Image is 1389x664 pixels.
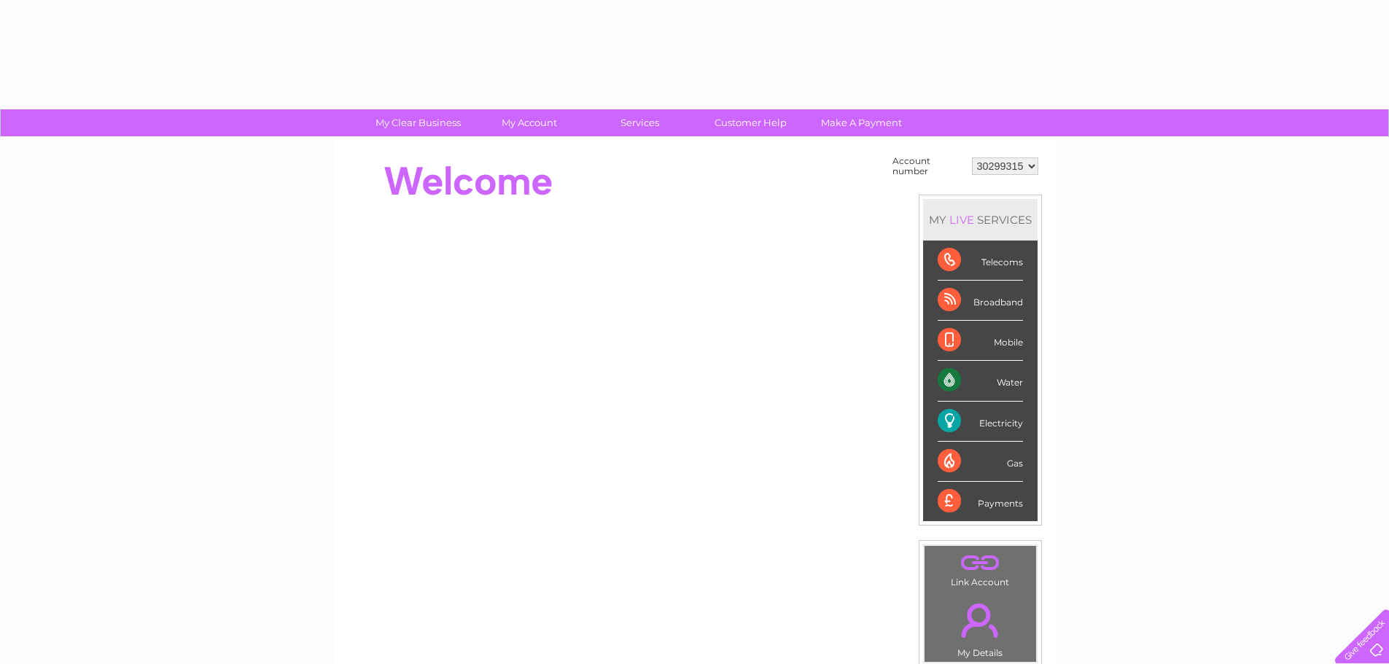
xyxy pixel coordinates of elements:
td: Link Account [924,545,1037,591]
div: Telecoms [938,241,1023,281]
div: Electricity [938,402,1023,442]
td: My Details [924,591,1037,663]
div: MY SERVICES [923,199,1038,241]
a: My Clear Business [358,109,478,136]
a: . [928,595,1032,646]
a: My Account [469,109,589,136]
a: Make A Payment [801,109,922,136]
td: Account number [889,152,968,180]
div: LIVE [946,213,977,227]
div: Mobile [938,321,1023,361]
div: Gas [938,442,1023,482]
a: Services [580,109,700,136]
a: Customer Help [690,109,811,136]
div: Broadband [938,281,1023,321]
a: . [928,550,1032,575]
div: Payments [938,482,1023,521]
div: Water [938,361,1023,401]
